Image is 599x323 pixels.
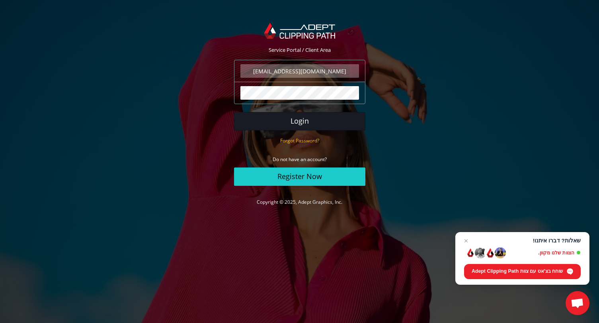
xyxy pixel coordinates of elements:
input: Email Address [240,64,359,78]
span: סגור צ'אט [461,236,471,246]
a: Copyright © 2025, Adept Graphics, Inc. [257,199,342,205]
span: שוחח בצ'אט עם צוות Adept Clipping Path [472,268,563,275]
a: Forgot Password? [280,137,319,144]
span: שאלות? דברו איתנו! [464,238,581,244]
a: Register Now [234,167,365,186]
button: Login [234,112,365,130]
span: Service Portal / Client Area [269,46,331,53]
span: הצוות שלנו מקוון. [509,250,581,256]
div: פתח צ'אט [566,291,589,315]
img: Adept Graphics [264,23,335,39]
small: Do not have an account? [273,156,327,163]
div: שוחח בצ'אט עם צוות Adept Clipping Path [464,264,581,279]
